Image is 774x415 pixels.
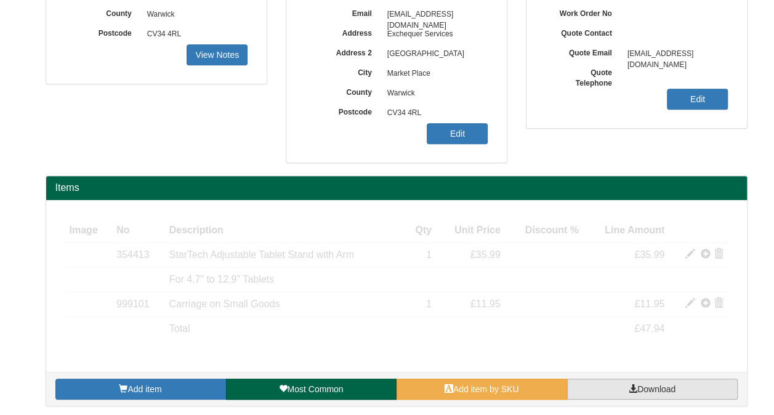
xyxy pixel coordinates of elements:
[584,219,669,243] th: Line Amount
[187,44,248,65] a: View Notes
[545,44,621,58] label: Quote Email
[305,25,381,39] label: Address
[287,384,343,394] span: Most Common
[506,219,584,243] th: Discount %
[65,219,112,243] th: Image
[545,64,621,89] label: Quote Telephone
[127,384,161,394] span: Add item
[381,5,488,25] span: [EMAIL_ADDRESS][DOMAIN_NAME]
[65,5,141,19] label: County
[634,299,664,309] span: £11.95
[545,25,621,39] label: Quote Contact
[470,299,501,309] span: £11.95
[381,64,488,84] span: Market Place
[164,317,405,341] td: Total
[634,323,664,334] span: £47.94
[305,5,381,19] label: Email
[381,103,488,123] span: CV34 4RL
[305,103,381,118] label: Postcode
[55,182,738,193] h2: Items
[426,299,432,309] span: 1
[111,292,164,317] td: 999101
[305,44,381,58] label: Address 2
[65,25,141,39] label: Postcode
[169,299,280,309] span: Carriage on Small Goods
[470,249,501,260] span: £35.99
[381,44,488,64] span: [GEOGRAPHIC_DATA]
[637,384,675,394] span: Download
[621,44,728,64] span: [EMAIL_ADDRESS][DOMAIN_NAME]
[404,219,437,243] th: Qty
[567,379,738,400] a: Download
[667,89,728,110] a: Edit
[381,84,488,103] span: Warwick
[381,25,488,44] span: Exchequer Services
[169,249,354,260] span: StarTech Adjustable Tablet Stand with Arm
[427,123,488,144] a: Edit
[141,5,248,25] span: Warwick
[453,384,519,394] span: Add item by SKU
[169,274,274,284] span: For 4.7" to 12.9" Tablets
[111,219,164,243] th: No
[111,243,164,267] td: 354413
[545,5,621,19] label: Work Order No
[305,84,381,98] label: County
[141,25,248,44] span: CV34 4RL
[437,219,506,243] th: Unit Price
[164,219,405,243] th: Description
[305,64,381,78] label: City
[426,249,432,260] span: 1
[634,249,664,260] span: £35.99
